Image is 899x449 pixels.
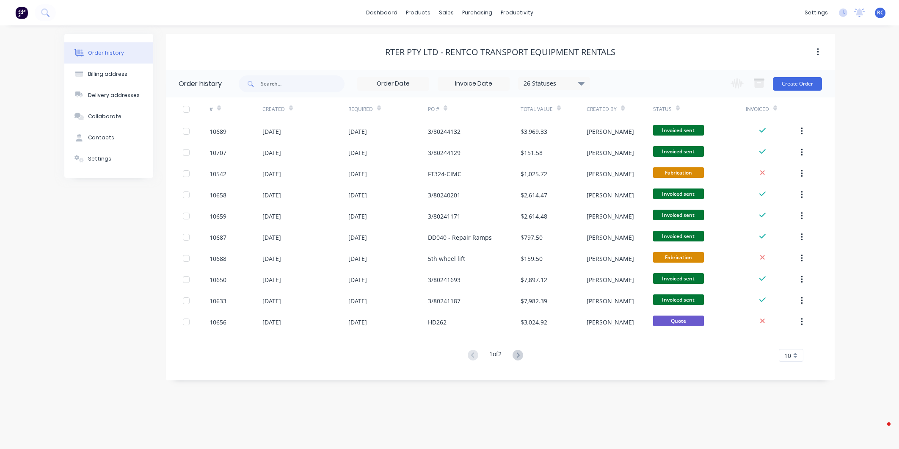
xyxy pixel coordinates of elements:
div: $3,024.92 [521,318,547,327]
div: [PERSON_NAME] [587,318,634,327]
span: Invoiced sent [653,273,704,284]
div: Created [262,97,348,121]
div: Collaborate [88,113,121,120]
div: [DATE] [348,191,367,200]
div: 3/80240201 [428,191,461,200]
div: $159.50 [521,254,543,263]
div: 5th wheel lift [428,254,465,263]
div: [DATE] [262,148,281,157]
span: 10 [784,351,791,360]
div: [DATE] [348,297,367,305]
button: Create Order [773,77,822,91]
div: Billing address [88,70,127,78]
div: 10656 [210,318,226,327]
div: products [402,6,435,19]
div: Required [348,97,428,121]
span: Invoiced sent [653,125,704,136]
div: $151.58 [521,148,543,157]
span: Invoiced sent [653,231,704,241]
div: [DATE] [348,275,367,284]
span: Fabrication [653,252,704,263]
div: [DATE] [262,127,281,136]
div: 10688 [210,254,226,263]
div: [DATE] [348,318,367,327]
div: settings [800,6,832,19]
span: Quote [653,316,704,326]
div: Delivery addresses [88,91,140,99]
div: PO # [428,105,439,113]
div: 3/80241171 [428,212,461,221]
div: $2,614.47 [521,191,547,200]
div: 10659 [210,212,226,221]
div: 10707 [210,148,226,157]
div: [DATE] [262,297,281,305]
div: [PERSON_NAME] [587,297,634,305]
span: Invoiced sent [653,188,704,199]
div: $2,614.48 [521,212,547,221]
div: [DATE] [262,191,281,200]
div: [DATE] [262,212,281,221]
div: purchasing [458,6,496,19]
div: [PERSON_NAME] [587,191,634,200]
div: [PERSON_NAME] [587,127,634,136]
div: Settings [88,155,111,163]
div: FT324-CIMC [428,169,461,178]
div: Created By [587,105,617,113]
div: [DATE] [348,127,367,136]
button: Billing address [64,64,153,85]
div: 26 Statuses [518,79,590,88]
div: Order history [88,49,124,57]
button: Collaborate [64,106,153,127]
div: 10542 [210,169,226,178]
div: [DATE] [262,318,281,327]
img: Factory [15,6,28,19]
button: Delivery addresses [64,85,153,106]
div: $7,982.39 [521,297,547,305]
input: Search... [261,75,345,92]
div: $797.50 [521,233,543,242]
div: [DATE] [348,212,367,221]
div: 3/80241693 [428,275,461,284]
div: Required [348,105,373,113]
button: Order history [64,42,153,64]
div: [DATE] [262,233,281,242]
div: [PERSON_NAME] [587,212,634,221]
div: $7,897.12 [521,275,547,284]
div: # [210,105,213,113]
div: [PERSON_NAME] [587,233,634,242]
span: Invoiced sent [653,210,704,220]
div: DD040 - Repair Ramps [428,233,492,242]
div: Total Value [521,105,553,113]
div: Contacts [88,134,114,141]
div: Invoiced [746,105,769,113]
div: [DATE] [262,169,281,178]
div: [DATE] [348,254,367,263]
div: 1 of 2 [489,349,502,362]
div: 3/80241187 [428,297,461,305]
div: 10633 [210,297,226,305]
div: Status [653,105,672,113]
div: 3/80244132 [428,127,461,136]
span: RC [877,9,884,17]
div: Created By [587,97,653,121]
div: HD262 [428,318,447,327]
div: [PERSON_NAME] [587,169,634,178]
div: sales [435,6,458,19]
span: Invoiced sent [653,294,704,305]
div: 10689 [210,127,226,136]
div: [DATE] [348,169,367,178]
div: [PERSON_NAME] [587,275,634,284]
div: # [210,97,262,121]
div: 10658 [210,191,226,200]
div: Total Value [521,97,587,121]
div: productivity [496,6,538,19]
div: [DATE] [348,148,367,157]
div: [DATE] [262,275,281,284]
div: 10650 [210,275,226,284]
iframe: Intercom live chat [870,420,891,441]
input: Order Date [358,78,429,90]
div: [PERSON_NAME] [587,148,634,157]
div: 3/80244129 [428,148,461,157]
div: PO # [428,97,521,121]
span: Fabrication [653,167,704,178]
